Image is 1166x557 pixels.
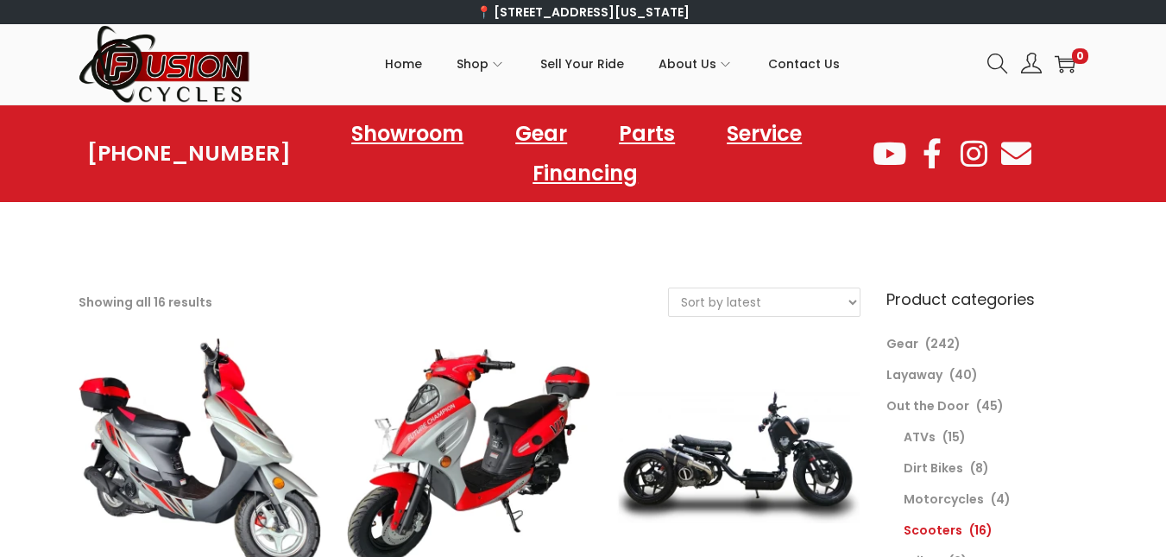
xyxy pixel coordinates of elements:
[886,366,942,383] a: Layaway
[251,25,974,103] nav: Primary navigation
[385,42,422,85] span: Home
[1055,54,1075,74] a: 0
[904,459,963,477] a: Dirt Bikes
[669,288,860,316] select: Shop order
[709,114,819,154] a: Service
[457,42,488,85] span: Shop
[925,335,961,352] span: (242)
[291,114,870,193] nav: Menu
[904,522,962,539] a: Scooters
[976,397,1004,415] span: (45)
[659,25,734,103] a: About Us
[385,25,422,103] a: Home
[540,42,624,85] span: Sell Your Ride
[768,25,840,103] a: Contact Us
[904,491,984,508] a: Motorcycles
[886,397,969,415] a: Out the Door
[942,428,966,446] span: (15)
[904,428,936,446] a: ATVs
[79,24,251,104] img: Woostify retina logo
[540,25,624,103] a: Sell Your Ride
[87,142,291,166] a: [PHONE_NUMBER]
[970,459,989,477] span: (8)
[476,3,690,21] a: 📍 [STREET_ADDRESS][US_STATE]
[334,114,481,154] a: Showroom
[886,335,918,352] a: Gear
[969,522,993,539] span: (16)
[949,366,978,383] span: (40)
[457,25,506,103] a: Shop
[991,491,1011,508] span: (4)
[886,288,1088,311] h6: Product categories
[659,42,716,85] span: About Us
[602,114,692,154] a: Parts
[498,114,584,154] a: Gear
[768,42,840,85] span: Contact Us
[79,290,212,314] p: Showing all 16 results
[515,154,655,193] a: Financing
